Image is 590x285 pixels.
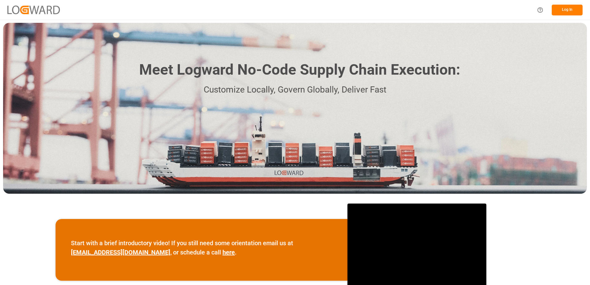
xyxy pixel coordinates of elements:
p: Customize Locally, Govern Globally, Deliver Fast [130,83,460,97]
h1: Meet Logward No-Code Supply Chain Execution: [139,59,460,81]
a: here [222,249,235,256]
button: Help Center [533,3,547,17]
img: Logward_new_orange.png [7,6,60,14]
a: [EMAIL_ADDRESS][DOMAIN_NAME] [71,249,170,256]
p: Start with a brief introductory video! If you still need some orientation email us at , or schedu... [71,238,332,257]
button: Log In [552,5,583,15]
